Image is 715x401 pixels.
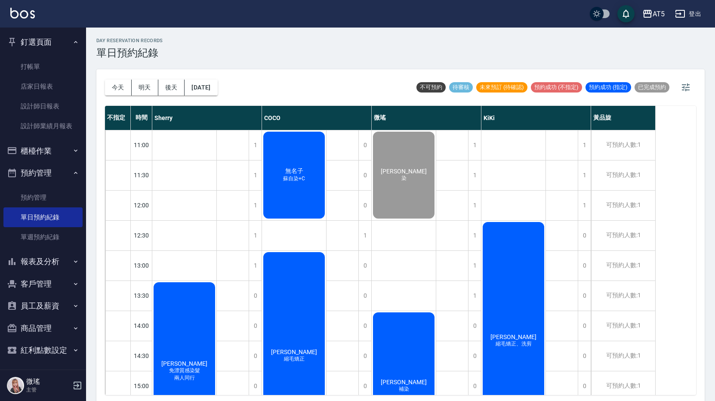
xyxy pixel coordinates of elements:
[249,221,262,250] div: 1
[578,341,591,371] div: 0
[494,340,533,348] span: 縮毛矯正、洗剪
[249,371,262,401] div: 0
[591,251,655,281] div: 可預約人數:1
[586,83,631,91] span: 預約成功 (指定)
[578,311,591,341] div: 0
[635,83,669,91] span: 已完成預約
[3,31,83,53] button: 釘選頁面
[591,281,655,311] div: 可預約人數:1
[578,191,591,220] div: 1
[96,47,163,59] h3: 單日預約紀錄
[131,311,152,341] div: 14:00
[3,162,83,184] button: 預約管理
[400,175,408,182] span: 染
[131,190,152,220] div: 12:00
[249,191,262,220] div: 1
[249,130,262,160] div: 1
[249,160,262,190] div: 1
[284,167,305,175] span: 無名子
[617,5,635,22] button: save
[358,281,371,311] div: 0
[249,251,262,281] div: 1
[578,281,591,311] div: 0
[591,130,655,160] div: 可預約人數:1
[358,221,371,250] div: 1
[7,377,24,394] img: Person
[578,251,591,281] div: 0
[262,106,372,130] div: COCO
[476,83,527,91] span: 未來預訂 (待確認)
[468,281,481,311] div: 1
[468,160,481,190] div: 1
[639,5,668,23] button: AT5
[249,341,262,371] div: 0
[3,250,83,273] button: 報表及分析
[578,221,591,250] div: 0
[160,360,209,367] span: [PERSON_NAME]
[358,160,371,190] div: 0
[468,341,481,371] div: 0
[131,160,152,190] div: 11:30
[105,106,131,130] div: 不指定
[578,371,591,401] div: 0
[578,130,591,160] div: 1
[3,96,83,116] a: 設計師日報表
[3,227,83,247] a: 單週預約紀錄
[653,9,665,19] div: AT5
[185,80,217,96] button: [DATE]
[26,386,70,394] p: 主管
[131,130,152,160] div: 11:00
[249,281,262,311] div: 0
[468,221,481,250] div: 1
[131,341,152,371] div: 14:30
[3,188,83,207] a: 預約管理
[379,168,428,175] span: [PERSON_NAME]
[578,160,591,190] div: 1
[10,8,35,19] img: Logo
[269,349,319,355] span: [PERSON_NAME]
[167,367,202,374] span: 免漂質感染髮
[358,371,371,401] div: 0
[358,251,371,281] div: 0
[468,191,481,220] div: 1
[3,339,83,361] button: 紅利點數設定
[131,106,152,130] div: 時間
[132,80,158,96] button: 明天
[3,57,83,77] a: 打帳單
[158,80,185,96] button: 後天
[591,191,655,220] div: 可預約人數:1
[282,355,306,363] span: 縮毛矯正
[591,311,655,341] div: 可預約人數:1
[3,317,83,339] button: 商品管理
[281,175,307,182] span: 蘇自染+C
[379,379,428,386] span: [PERSON_NAME]
[481,106,591,130] div: KiKi
[358,311,371,341] div: 0
[249,311,262,341] div: 0
[152,106,262,130] div: Sherry
[3,207,83,227] a: 單日預約紀錄
[468,130,481,160] div: 1
[531,83,582,91] span: 預約成功 (不指定)
[3,273,83,295] button: 客戶管理
[3,77,83,96] a: 店家日報表
[591,106,656,130] div: 黃品旋
[3,116,83,136] a: 設計師業績月報表
[591,341,655,371] div: 可預約人數:1
[591,371,655,401] div: 可預約人數:1
[672,6,705,22] button: 登出
[105,80,132,96] button: 今天
[591,160,655,190] div: 可預約人數:1
[358,341,371,371] div: 0
[131,281,152,311] div: 13:30
[397,386,411,393] span: 補染
[489,333,538,340] span: [PERSON_NAME]
[173,374,197,382] span: 兩人同行
[416,83,446,91] span: 不可預約
[449,83,473,91] span: 待審核
[468,251,481,281] div: 1
[3,295,83,317] button: 員工及薪資
[358,130,371,160] div: 0
[468,311,481,341] div: 0
[372,106,481,130] div: 微瑤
